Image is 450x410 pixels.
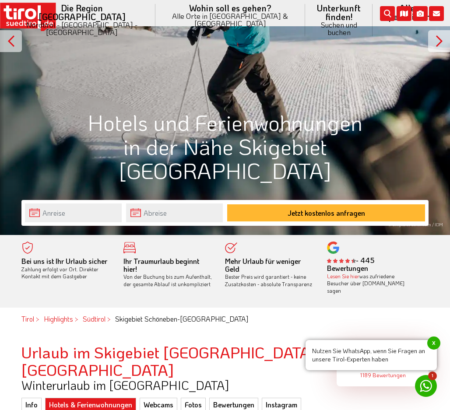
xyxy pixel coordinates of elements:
a: Lesen Sie hier [327,273,359,280]
small: Alle Orte in [GEOGRAPHIC_DATA] & [GEOGRAPHIC_DATA] [166,12,295,27]
div: Bester Preis wird garantiert - keine Zusatzkosten - absolute Transparenz [225,258,314,288]
div: Zahlung erfolgt vor Ort. Direkter Kontakt mit dem Gastgeber [21,258,110,280]
input: Abreise [126,203,223,222]
i: Kontakt [429,6,444,21]
b: Bei uns ist Ihr Urlaub sicher [21,256,107,266]
em: Skigebiet Schöneben-[GEOGRAPHIC_DATA] [115,314,248,323]
small: Nordtirol - [GEOGRAPHIC_DATA] - [GEOGRAPHIC_DATA] [19,21,145,36]
a: Südtirol [83,314,105,323]
input: Anreise [25,203,122,222]
span: x [427,336,440,350]
b: Ihr Traumurlaub beginnt hier! [123,256,199,273]
h3: Winterurlaub im [GEOGRAPHIC_DATA] [21,378,323,392]
h2: Urlaub im Skigebiet [GEOGRAPHIC_DATA]-[GEOGRAPHIC_DATA] [21,343,323,378]
a: Tirol [21,314,34,323]
a: 1189 Bewertungen [360,371,406,378]
b: - 445 Bewertungen [327,256,375,273]
span: 1 [428,371,437,380]
a: Highlights [44,314,73,323]
i: Fotogalerie [413,6,428,21]
i: Karte öffnen [397,6,411,21]
small: Suchen und buchen [316,21,362,36]
span: Nutzen Sie WhatsApp, wenn Sie Fragen an unsere Tirol-Experten haben [306,340,437,370]
button: Jetzt kostenlos anfragen [227,204,425,221]
h1: Hotels und Ferienwohnungen in der Nähe Skigebiet [GEOGRAPHIC_DATA] [21,110,429,182]
div: was zufriedene Besucher über [DOMAIN_NAME] sagen [327,273,416,294]
div: Von der Buchung bis zum Aufenthalt, der gesamte Ablauf ist unkompliziert [123,258,212,288]
a: 1 Nutzen Sie WhatsApp, wenn Sie Fragen an unsere Tirol-Experten habenx [415,375,437,397]
b: Mehr Urlaub für weniger Geld [225,256,301,273]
